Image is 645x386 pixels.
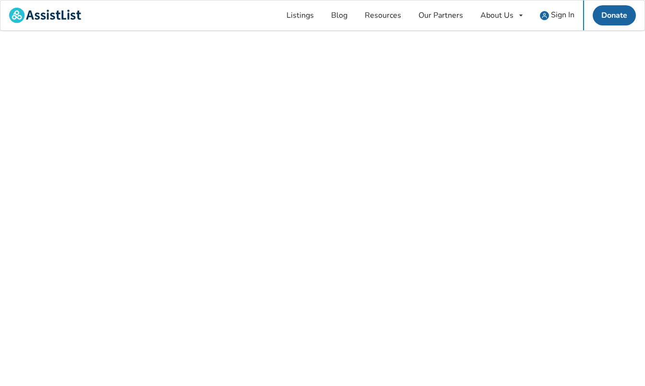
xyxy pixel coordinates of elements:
span: Sign In [551,10,574,20]
a: Our Partners [410,0,472,30]
div: About Us [480,12,514,19]
a: Resources [356,0,410,30]
a: Donate [593,5,636,25]
a: Listings [278,0,322,30]
img: user icon [540,11,549,20]
img: assistlist-logo [9,8,81,23]
a: user icon Sign In [531,0,583,30]
a: Blog [322,0,356,30]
